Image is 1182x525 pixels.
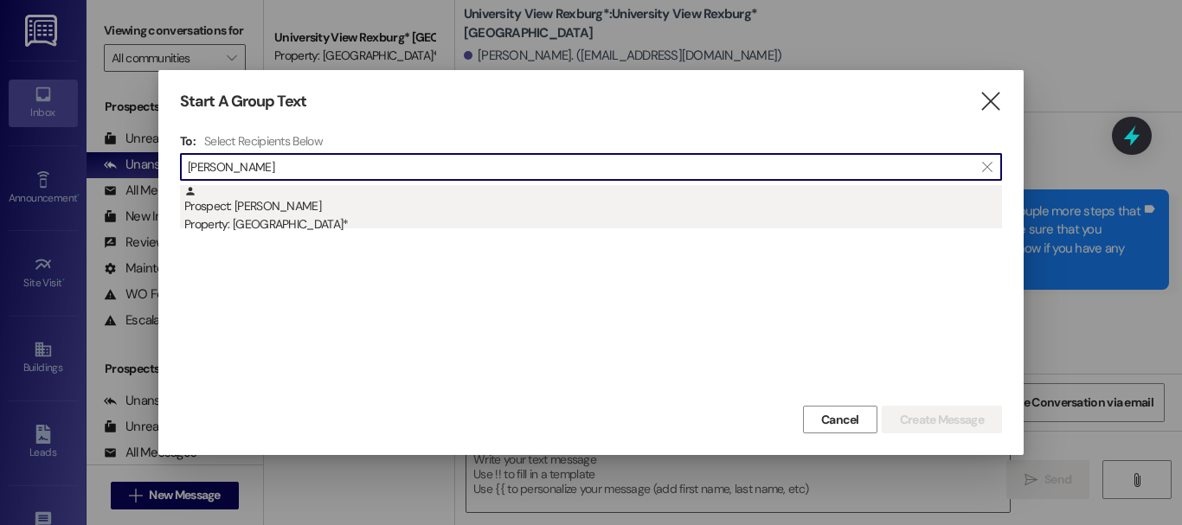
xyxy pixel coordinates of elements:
[180,185,1002,228] div: Prospect: [PERSON_NAME]Property: [GEOGRAPHIC_DATA]*
[821,411,859,429] span: Cancel
[180,133,196,149] h3: To:
[900,411,984,429] span: Create Message
[979,93,1002,111] i: 
[882,406,1002,433] button: Create Message
[184,185,1002,234] div: Prospect: [PERSON_NAME]
[188,155,973,179] input: Search for any contact or apartment
[184,215,1002,234] div: Property: [GEOGRAPHIC_DATA]*
[180,92,306,112] h3: Start A Group Text
[204,133,323,149] h4: Select Recipients Below
[973,154,1001,180] button: Clear text
[982,160,992,174] i: 
[803,406,877,433] button: Cancel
